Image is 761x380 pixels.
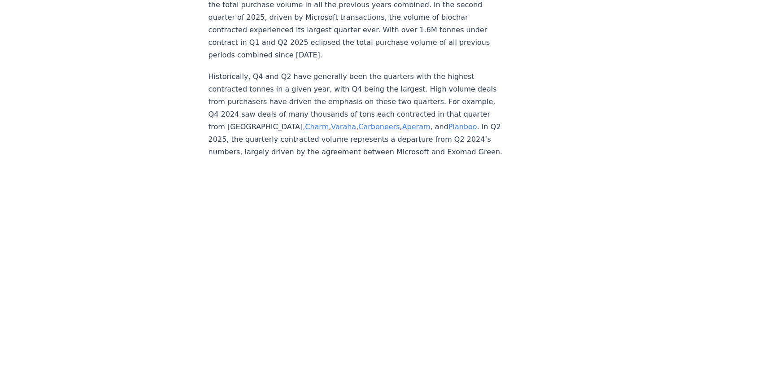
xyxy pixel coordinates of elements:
a: Aperam [402,122,430,131]
a: Varaha [331,122,356,131]
a: Carboneers [358,122,400,131]
a: Charm [305,122,329,131]
p: Historically, Q4 and Q2 have generally been the quarters with the highest contracted tonnes in a ... [209,70,505,158]
a: Planboo [448,122,477,131]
